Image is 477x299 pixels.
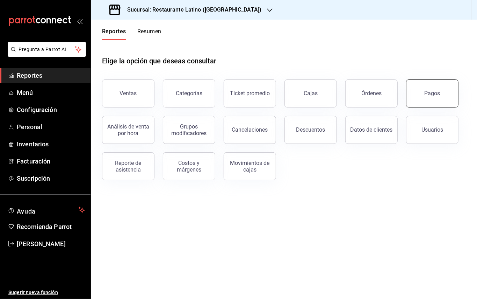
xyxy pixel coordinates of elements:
[163,152,215,180] button: Costos y márgenes
[17,88,85,97] span: Menú
[406,79,458,107] button: Pagos
[17,122,85,132] span: Personal
[17,71,85,80] span: Reportes
[102,56,217,66] h1: Elige la opción que deseas consultar
[224,116,276,144] button: Cancelaciones
[102,28,126,40] button: Reportes
[345,116,398,144] button: Datos de clientes
[77,18,82,24] button: open_drawer_menu
[304,90,318,97] div: Cajas
[17,206,76,214] span: Ayuda
[284,116,337,144] button: Descuentos
[361,90,382,97] div: Órdenes
[102,116,154,144] button: Análisis de venta por hora
[17,239,85,249] span: [PERSON_NAME]
[228,160,272,173] div: Movimientos de cajas
[167,123,211,137] div: Grupos modificadores
[17,139,85,149] span: Inventarios
[107,160,150,173] div: Reporte de asistencia
[284,79,337,107] button: Cajas
[102,152,154,180] button: Reporte de asistencia
[345,79,398,107] button: Órdenes
[350,126,393,133] div: Datos de clientes
[425,90,440,97] div: Pagos
[19,46,75,53] span: Pregunta a Parrot AI
[230,90,270,97] div: Ticket promedio
[17,157,85,166] span: Facturación
[17,105,85,114] span: Configuración
[232,126,268,133] div: Cancelaciones
[224,79,276,107] button: Ticket promedio
[5,51,86,58] a: Pregunta a Parrot AI
[224,152,276,180] button: Movimientos de cajas
[107,123,150,137] div: Análisis de venta por hora
[137,28,161,40] button: Resumen
[17,174,85,183] span: Suscripción
[102,28,161,40] div: navigation tabs
[421,126,443,133] div: Usuarios
[17,222,85,231] span: Recomienda Parrot
[163,116,215,144] button: Grupos modificadores
[296,126,325,133] div: Descuentos
[122,6,261,14] h3: Sucursal: Restaurante Latino ([GEOGRAPHIC_DATA])
[406,116,458,144] button: Usuarios
[8,289,85,296] span: Sugerir nueva función
[176,90,202,97] div: Categorías
[120,90,137,97] div: Ventas
[163,79,215,107] button: Categorías
[102,79,154,107] button: Ventas
[8,42,86,57] button: Pregunta a Parrot AI
[167,160,211,173] div: Costos y márgenes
